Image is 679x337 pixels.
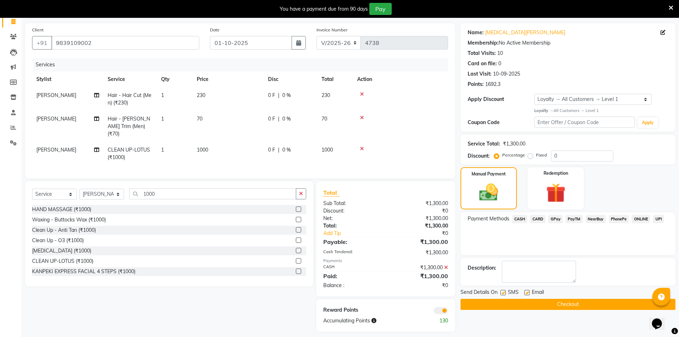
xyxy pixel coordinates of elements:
div: [MEDICAL_DATA] (₹1000) [32,247,91,255]
th: Stylist [32,71,103,87]
label: Manual Payment [472,171,506,177]
input: Search by Name/Mobile/Email/Code [51,36,199,50]
span: 70 [197,116,202,122]
input: Search or Scan [129,188,296,199]
span: PhonePe [609,215,629,223]
span: [PERSON_NAME] [36,92,76,98]
div: Clean Up - O3 (₹1000) [32,237,84,244]
div: Cash Tendered: [318,249,386,256]
span: GPay [548,215,563,223]
div: Service Total: [468,140,500,148]
div: Accumulating Points [318,317,419,325]
div: ₹0 [386,282,453,289]
div: Coupon Code [468,119,535,126]
span: CASH [512,215,528,223]
label: Percentage [502,152,525,158]
span: 0 F [268,146,275,154]
label: Fixed [536,152,547,158]
div: Membership: [468,39,499,47]
span: | [278,92,279,99]
label: Client [32,27,43,33]
span: 0 % [282,92,291,99]
div: ₹0 [397,230,453,237]
div: Name: [468,29,484,36]
span: 1 [161,92,164,98]
div: CASH [318,264,386,271]
a: Add Tip [318,230,397,237]
th: Price [192,71,264,87]
span: Send Details On [461,289,498,297]
div: Services [33,58,453,71]
span: Payment Methods [468,215,509,223]
div: 1692.3 [485,81,500,88]
div: Reward Points [318,306,386,314]
div: Waxing - Buttocks Wax (₹1000) [32,216,106,224]
span: [PERSON_NAME] [36,147,76,153]
strong: Loyalty → [534,108,553,113]
div: Points: [468,81,484,88]
img: _cash.svg [473,182,504,203]
div: Total Visits: [468,50,496,57]
span: 70 [322,116,327,122]
button: Apply [638,117,658,128]
div: 0 [498,60,501,67]
div: 10 [497,50,503,57]
span: Hair - [PERSON_NAME] Trim (Men) (₹70) [108,116,150,137]
span: NearBuy [586,215,606,223]
div: Apply Discount [468,96,535,103]
a: [MEDICAL_DATA][PERSON_NAME] [485,29,565,36]
label: Redemption [544,170,568,177]
div: Discount: [468,152,490,160]
div: No Active Membership [468,39,668,47]
div: ₹1,300.00 [386,238,453,246]
div: Last Visit: [468,70,492,78]
span: 0 % [282,115,291,123]
div: ₹1,300.00 [386,215,453,222]
input: Enter Offer / Coupon Code [534,117,635,128]
div: All Customers → Level 1 [534,108,668,114]
span: 230 [322,92,330,98]
span: Hair - Hair Cut (Men) (₹230) [108,92,151,106]
div: ₹1,300.00 [503,140,525,148]
span: 0 F [268,115,275,123]
label: Date [210,27,220,33]
div: ₹1,300.00 [386,222,453,230]
span: [PERSON_NAME] [36,116,76,122]
span: 1 [161,147,164,153]
iframe: chat widget [649,308,672,330]
label: Invoice Number [317,27,348,33]
span: ONLINE [632,215,650,223]
span: | [278,115,279,123]
span: 230 [197,92,205,98]
div: You have a payment due from 90 days [280,5,368,13]
div: Total: [318,222,386,230]
div: ₹1,300.00 [386,249,453,256]
div: Sub Total: [318,200,386,207]
div: KANPEKI EXPRESS FACIAL 4 STEPS (₹1000) [32,268,135,275]
span: 1000 [322,147,333,153]
th: Total [317,71,353,87]
div: 130 [420,317,453,325]
span: Total [323,189,340,196]
th: Action [353,71,448,87]
span: Email [532,289,544,297]
button: Pay [369,3,392,15]
span: CLEAN UP-LOTUS (₹1000) [108,147,150,160]
div: Description: [468,264,496,272]
span: 0 F [268,92,275,99]
th: Disc [264,71,317,87]
img: _gift.svg [540,181,572,205]
div: Discount: [318,207,386,215]
div: HAND MASSAGE (₹1000) [32,206,91,213]
div: ₹1,300.00 [386,272,453,280]
span: | [278,146,279,154]
div: ₹1,300.00 [386,200,453,207]
button: Checkout [461,299,675,310]
button: +91 [32,36,52,50]
div: ₹0 [386,207,453,215]
div: Net: [318,215,386,222]
div: Balance : [318,282,386,289]
span: 1000 [197,147,208,153]
span: SMS [508,289,519,297]
th: Qty [157,71,192,87]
